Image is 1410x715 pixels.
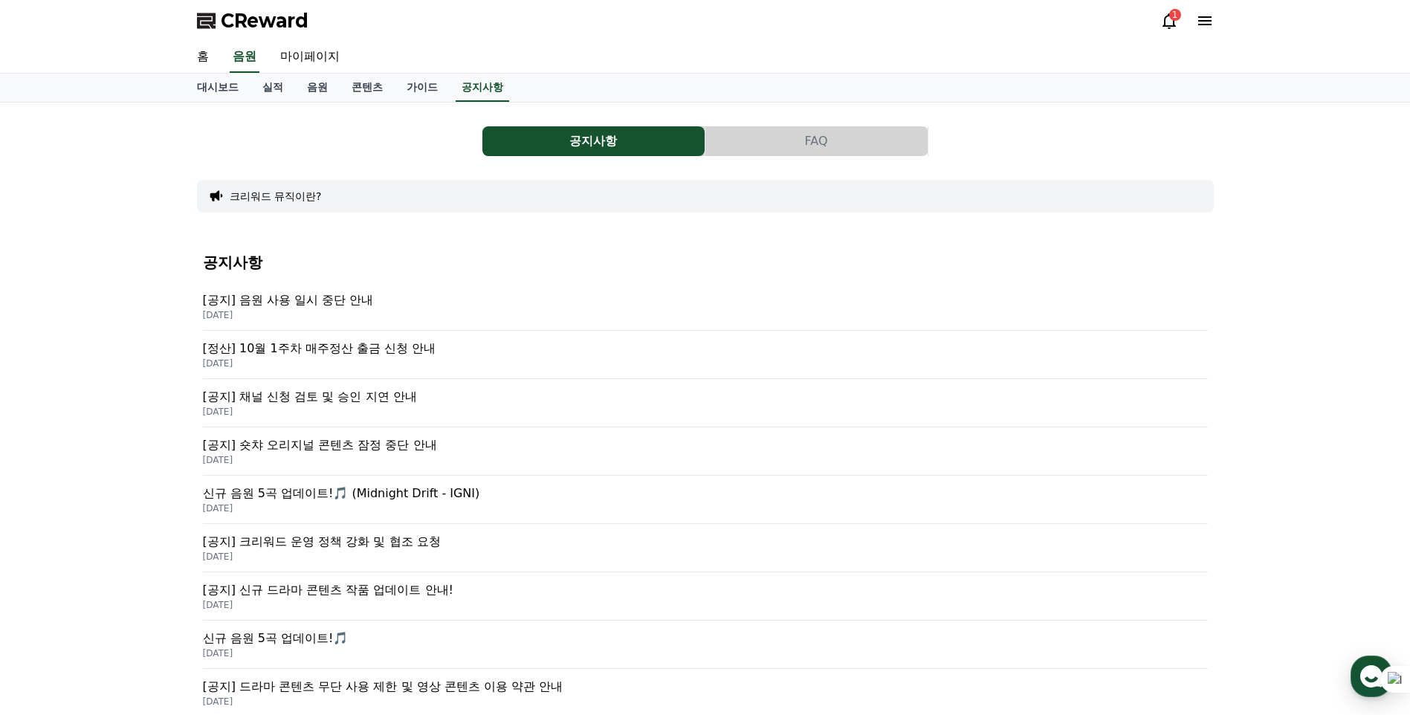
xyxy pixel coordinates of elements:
[456,74,509,102] a: 공지사항
[203,572,1208,621] a: [공지] 신규 드라마 콘텐츠 작품 업데이트 안내! [DATE]
[98,471,192,508] a: 대화
[203,599,1208,611] p: [DATE]
[203,581,1208,599] p: [공지] 신규 드라마 콘텐츠 작품 업데이트 안내!
[1160,12,1178,30] a: 1
[192,471,285,508] a: 설정
[136,494,154,506] span: 대화
[203,454,1208,466] p: [DATE]
[197,9,308,33] a: CReward
[1169,9,1181,21] div: 1
[203,331,1208,379] a: [정산] 10월 1주차 매주정산 출금 신청 안내 [DATE]
[203,406,1208,418] p: [DATE]
[203,524,1208,572] a: [공지] 크리워드 운영 정책 강화 및 협조 요청 [DATE]
[268,42,352,73] a: 마이페이지
[340,74,395,102] a: 콘텐츠
[203,282,1208,331] a: [공지] 음원 사용 일시 중단 안내 [DATE]
[203,696,1208,708] p: [DATE]
[203,388,1208,406] p: [공지] 채널 신청 검토 및 승인 지연 안내
[203,357,1208,369] p: [DATE]
[203,630,1208,647] p: 신규 음원 5곡 업데이트!🎵
[185,74,250,102] a: 대시보드
[221,9,308,33] span: CReward
[203,476,1208,524] a: 신규 음원 5곡 업데이트!🎵 (Midnight Drift - IGNI) [DATE]
[230,494,248,505] span: 설정
[203,340,1208,357] p: [정산] 10월 1주차 매주정산 출금 신청 안내
[47,494,56,505] span: 홈
[4,471,98,508] a: 홈
[482,126,705,156] button: 공지사항
[230,189,322,204] button: 크리워드 뮤직이란?
[203,647,1208,659] p: [DATE]
[250,74,295,102] a: 실적
[203,309,1208,321] p: [DATE]
[203,254,1208,271] h4: 공지사항
[203,436,1208,454] p: [공지] 숏챠 오리지널 콘텐츠 잠정 중단 안내
[230,42,259,73] a: 음원
[185,42,221,73] a: 홈
[705,126,928,156] button: FAQ
[203,502,1208,514] p: [DATE]
[203,485,1208,502] p: 신규 음원 5곡 업데이트!🎵 (Midnight Drift - IGNI)
[203,678,1208,696] p: [공지] 드라마 콘텐츠 무단 사용 제한 및 영상 콘텐츠 이용 약관 안내
[203,379,1208,427] a: [공지] 채널 신청 검토 및 승인 지연 안내 [DATE]
[705,126,928,156] a: FAQ
[295,74,340,102] a: 음원
[203,291,1208,309] p: [공지] 음원 사용 일시 중단 안내
[203,551,1208,563] p: [DATE]
[203,533,1208,551] p: [공지] 크리워드 운영 정책 강화 및 협조 요청
[395,74,450,102] a: 가이드
[203,621,1208,669] a: 신규 음원 5곡 업데이트!🎵 [DATE]
[482,126,705,156] a: 공지사항
[203,427,1208,476] a: [공지] 숏챠 오리지널 콘텐츠 잠정 중단 안내 [DATE]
